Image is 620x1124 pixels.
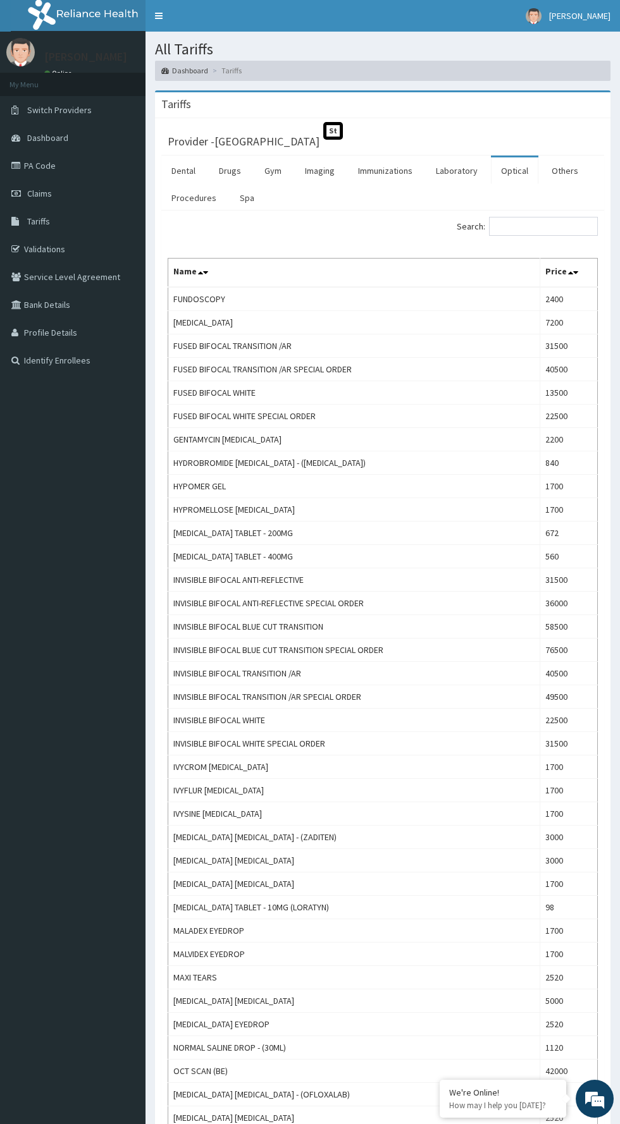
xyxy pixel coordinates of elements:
td: 49500 [540,685,597,708]
span: Tariffs [27,216,50,227]
a: Online [44,69,75,78]
div: We're Online! [449,1087,557,1098]
td: [MEDICAL_DATA] [MEDICAL_DATA] - (OFLOXALAB) [168,1082,540,1106]
input: Search: [489,217,598,236]
img: User Image [526,8,542,24]
td: 40500 [540,357,597,381]
td: 1700 [540,919,597,942]
td: 840 [540,451,597,474]
td: 1700 [540,778,597,802]
td: FUSED BIFOCAL WHITE SPECIAL ORDER [168,404,540,427]
a: Gym [254,157,292,184]
a: Spa [230,185,264,211]
a: Optical [491,157,538,184]
td: 31500 [540,334,597,357]
td: 2520 [540,965,597,989]
td: NORMAL SALINE DROP - (30ML) [168,1035,540,1059]
img: User Image [6,38,35,66]
label: Search: [457,217,598,236]
td: 58500 [540,614,597,638]
td: 98 [540,895,597,919]
td: INVISIBLE BIFOCAL WHITE [168,708,540,731]
td: 7200 [540,310,597,334]
th: Name [168,258,540,287]
td: IVYFLUR [MEDICAL_DATA] [168,778,540,802]
a: Imaging [295,157,345,184]
a: Laboratory [426,157,488,184]
td: 1700 [540,942,597,965]
h3: Tariffs [161,99,191,110]
td: INVISIBLE BIFOCAL TRANSITION /AR [168,661,540,685]
td: INVISIBLE BIFOCAL TRANSITION /AR SPECIAL ORDER [168,685,540,708]
td: INVISIBLE BIFOCAL BLUE CUT TRANSITION [168,614,540,638]
td: IVYSINE [MEDICAL_DATA] [168,802,540,825]
td: IVYCROM [MEDICAL_DATA] [168,755,540,778]
td: FUNDOSCOPY [168,287,540,311]
td: [MEDICAL_DATA] [MEDICAL_DATA] [168,989,540,1012]
td: 3000 [540,848,597,872]
td: INVISIBLE BIFOCAL ANTI-REFLECTIVE SPECIAL ORDER [168,591,540,614]
td: 1700 [540,498,597,521]
td: MALVIDEX EYEDROP [168,942,540,965]
td: INVISIBLE BIFOCAL ANTI-REFLECTIVE [168,568,540,591]
td: [MEDICAL_DATA] [168,310,540,334]
td: 672 [540,521,597,544]
td: [MEDICAL_DATA] TABLET - 10MG (LORATYN) [168,895,540,919]
td: [MEDICAL_DATA] EYEDROP [168,1012,540,1035]
span: Dashboard [27,132,68,144]
td: INVISIBLE BIFOCAL BLUE CUT TRANSITION SPECIAL ORDER [168,638,540,661]
td: [MEDICAL_DATA] [MEDICAL_DATA] [168,872,540,895]
th: Price [540,258,597,287]
td: FUSED BIFOCAL TRANSITION /AR SPECIAL ORDER [168,357,540,381]
td: 840 [540,1082,597,1106]
td: 36000 [540,591,597,614]
td: FUSED BIFOCAL WHITE [168,381,540,404]
span: [PERSON_NAME] [549,10,611,21]
td: HYPROMELLOSE [MEDICAL_DATA] [168,498,540,521]
p: How may I help you today? [449,1100,557,1111]
td: 40500 [540,661,597,685]
td: 560 [540,544,597,568]
td: HYDROBROMIDE [MEDICAL_DATA] - ([MEDICAL_DATA]) [168,451,540,474]
td: 2520 [540,1012,597,1035]
a: Dental [161,157,206,184]
td: OCT SCAN (BE) [168,1059,540,1082]
td: MAXI TEARS [168,965,540,989]
td: 1120 [540,1035,597,1059]
td: [MEDICAL_DATA] [MEDICAL_DATA] - (ZADITEN) [168,825,540,848]
td: 1700 [540,474,597,498]
a: Others [542,157,588,184]
td: 1700 [540,755,597,778]
td: 3000 [540,825,597,848]
h3: Provider - [GEOGRAPHIC_DATA] [168,136,319,147]
td: 22500 [540,404,597,427]
td: 42000 [540,1059,597,1082]
td: 2400 [540,287,597,311]
td: [MEDICAL_DATA] TABLET - 200MG [168,521,540,544]
td: HYPOMER GEL [168,474,540,498]
a: Dashboard [161,65,208,76]
td: FUSED BIFOCAL TRANSITION /AR [168,334,540,357]
span: Switch Providers [27,104,92,116]
td: 1700 [540,872,597,895]
h1: All Tariffs [155,41,611,58]
td: INVISIBLE BIFOCAL WHITE SPECIAL ORDER [168,731,540,755]
td: GENTAMYCIN [MEDICAL_DATA] [168,427,540,451]
span: Claims [27,188,52,199]
td: [MEDICAL_DATA] TABLET - 400MG [168,544,540,568]
a: Drugs [209,157,251,184]
td: 31500 [540,568,597,591]
p: [PERSON_NAME] [44,51,127,63]
td: MALADEX EYEDROP [168,919,540,942]
td: 5000 [540,989,597,1012]
td: 22500 [540,708,597,731]
td: 13500 [540,381,597,404]
a: Procedures [161,185,226,211]
li: Tariffs [209,65,242,76]
td: 1700 [540,802,597,825]
a: Immunizations [348,157,423,184]
td: [MEDICAL_DATA] [MEDICAL_DATA] [168,848,540,872]
td: 76500 [540,638,597,661]
span: St [323,122,343,139]
td: 31500 [540,731,597,755]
